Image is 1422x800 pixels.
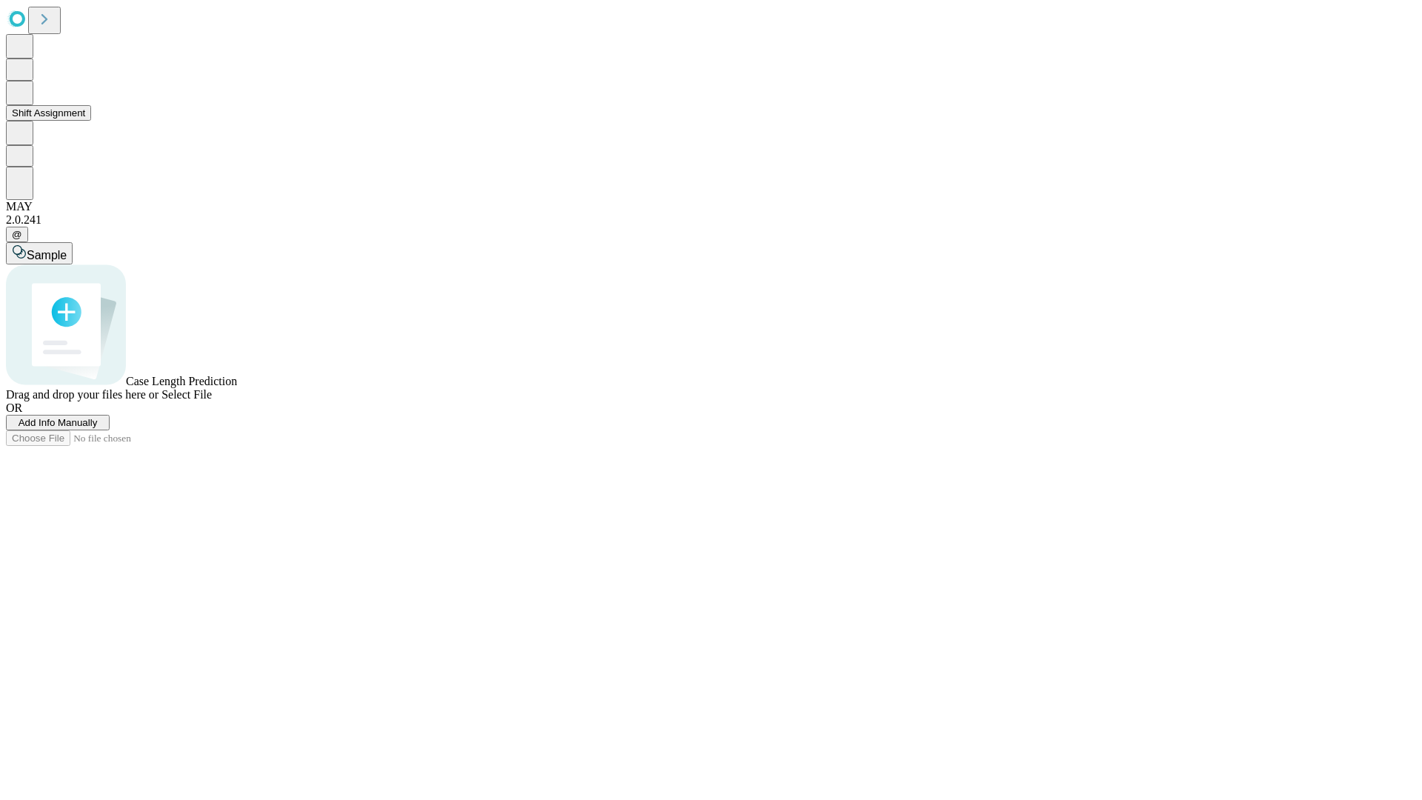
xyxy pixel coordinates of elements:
[27,249,67,261] span: Sample
[6,388,158,401] span: Drag and drop your files here or
[161,388,212,401] span: Select File
[6,105,91,121] button: Shift Assignment
[6,200,1416,213] div: MAY
[6,415,110,430] button: Add Info Manually
[6,213,1416,227] div: 2.0.241
[6,401,22,414] span: OR
[6,242,73,264] button: Sample
[6,227,28,242] button: @
[12,229,22,240] span: @
[126,375,237,387] span: Case Length Prediction
[19,417,98,428] span: Add Info Manually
